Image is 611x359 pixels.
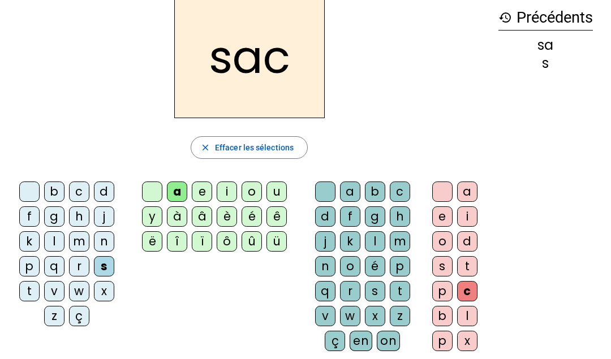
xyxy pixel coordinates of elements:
div: j [94,206,114,227]
div: ü [266,231,287,252]
div: en [350,331,372,351]
div: n [94,231,114,252]
div: b [44,181,64,202]
div: k [340,231,360,252]
div: a [167,181,187,202]
div: s [94,256,114,276]
div: k [19,231,40,252]
div: y [142,206,162,227]
div: x [365,306,385,326]
div: z [44,306,64,326]
div: b [432,306,453,326]
div: è [217,206,237,227]
div: sa [498,38,593,52]
div: é [242,206,262,227]
div: w [69,281,89,301]
div: m [69,231,89,252]
div: p [432,281,453,301]
div: x [457,331,477,351]
div: ç [69,306,89,326]
div: d [457,231,477,252]
div: ô [217,231,237,252]
div: t [390,281,410,301]
div: û [242,231,262,252]
div: s [365,281,385,301]
div: e [192,181,212,202]
div: ê [266,206,287,227]
div: u [266,181,287,202]
div: v [44,281,64,301]
div: t [19,281,40,301]
div: on [377,331,400,351]
div: ç [325,331,345,351]
div: f [19,206,40,227]
div: o [242,181,262,202]
div: a [340,181,360,202]
div: i [217,181,237,202]
div: g [44,206,64,227]
div: l [44,231,64,252]
div: l [365,231,385,252]
div: l [457,306,477,326]
div: p [390,256,410,276]
div: x [94,281,114,301]
div: ï [192,231,212,252]
div: f [340,206,360,227]
div: e [432,206,453,227]
div: à [167,206,187,227]
h3: Précédents [498,5,593,31]
div: z [390,306,410,326]
mat-icon: history [498,11,512,24]
div: s [432,256,453,276]
div: n [315,256,335,276]
div: q [44,256,64,276]
div: v [315,306,335,326]
div: b [365,181,385,202]
div: î [167,231,187,252]
div: c [457,281,477,301]
div: g [365,206,385,227]
div: p [19,256,40,276]
div: p [432,331,453,351]
div: d [94,181,114,202]
div: r [69,256,89,276]
div: m [390,231,410,252]
div: t [457,256,477,276]
mat-icon: close [200,142,210,153]
div: j [315,231,335,252]
div: h [390,206,410,227]
div: ë [142,231,162,252]
div: h [69,206,89,227]
div: r [340,281,360,301]
span: Effacer les sélections [215,141,294,154]
div: q [315,281,335,301]
div: a [457,181,477,202]
div: é [365,256,385,276]
button: Effacer les sélections [191,136,308,159]
div: d [315,206,335,227]
div: w [340,306,360,326]
div: â [192,206,212,227]
div: s [498,57,593,70]
div: c [390,181,410,202]
div: o [340,256,360,276]
div: i [457,206,477,227]
div: o [432,231,453,252]
div: c [69,181,89,202]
